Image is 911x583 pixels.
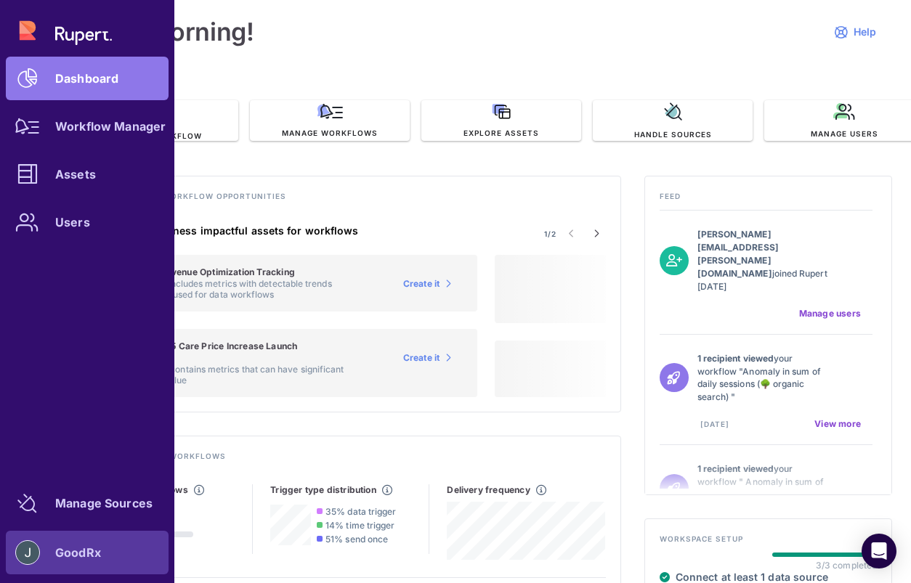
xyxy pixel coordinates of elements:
strong: [PERSON_NAME][EMAIL_ADDRESS][PERSON_NAME][DOMAIN_NAME] [697,229,779,279]
a: Workflow Manager [6,105,169,148]
span: Create it [403,352,440,364]
div: Workflow Manager [55,122,166,131]
span: View more [814,418,861,430]
a: Users [6,200,169,244]
h5: [WIP] 2025 Care Price Increase Launch Dashboard [126,341,344,364]
span: 1/2 [544,229,556,239]
h4: Discover new workflow opportunities [94,191,606,210]
span: 35% data trigger [325,506,396,517]
h5: Trigger type distribution [270,484,376,496]
p: This asset includes metrics with detectable trends that can be used for data workflows [124,278,345,300]
h4: Workspace setup [660,534,877,553]
span: 14% time trigger [325,520,394,531]
span: Help [854,25,876,38]
p: This asset contains metrics that can have significant business value [126,364,344,386]
div: Assets [55,170,96,179]
span: Manage users [799,308,861,319]
span: Manage workflows [282,128,378,138]
span: Manage users [811,129,878,139]
a: Manage Sources [6,481,169,525]
img: account-photo [16,541,39,564]
div: 3/3 completed [816,560,877,571]
h4: Track existing workflows [94,451,606,470]
h4: Feed [660,191,877,210]
div: GoodRx [55,548,101,557]
a: Assets [6,152,169,196]
div: Manage Sources [55,499,153,507]
div: Users [55,218,90,227]
p: your workflow "Anomaly in sum of daily sessions (🌳 organic search) " [697,352,830,404]
h4: Suggested business impactful assets for workflows [94,224,477,237]
span: Handle sources [634,129,712,139]
span: 51% send once [325,534,388,545]
h5: Delivery frequency [447,484,530,496]
h5: Rite Aid Revenue Optimization Tracking [124,266,345,278]
span: Create it [403,278,440,290]
div: Open Intercom Messenger [862,534,896,568]
span: [DATE] [700,419,729,429]
h3: QUICK ACTIONS [78,81,888,100]
span: Explore assets [463,128,539,138]
p: joined Rupert [DATE] [697,228,830,293]
strong: 1 recipient viewed [697,353,774,364]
